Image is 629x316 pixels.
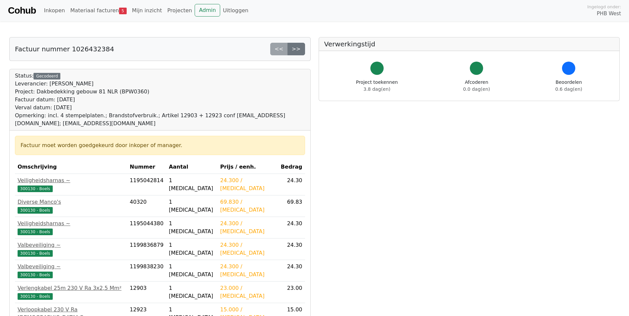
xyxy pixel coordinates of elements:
div: Valbeveiliging ~ [18,241,124,249]
a: Uitloggen [220,4,251,17]
a: Admin [195,4,220,17]
h5: Factuur nummer 1026432384 [15,45,114,53]
div: Beoordelen [555,79,582,93]
td: 24.30 [278,174,305,195]
th: Aantal [166,160,218,174]
a: Materiaal facturen5 [68,4,129,17]
span: 300130 - Boels [18,250,53,257]
div: Project toekennen [356,79,398,93]
td: 24.30 [278,217,305,238]
div: Diverse Manco's [18,198,124,206]
td: 23.00 [278,282,305,303]
div: Opmerking: incl. 4 stempelplaten.; Brandstofverbruik.; Artikel 12903 + 12923 conf [EMAIL_ADDRESS]... [15,112,305,128]
a: Valbeveiliging ~300130 - Boels [18,241,124,257]
div: Gecodeerd [33,73,60,79]
div: Verlengkabel 25m 230 V Ra 3x2,5 Mm² [18,284,124,292]
span: Ingelogd onder: [587,4,621,10]
span: 0.0 dag(en) [463,86,490,92]
th: Prijs / eenh. [218,160,278,174]
div: Factuur moet worden goedgekeurd door inkoper of manager. [21,141,299,149]
a: Valbeveiliging ~300130 - Boels [18,263,124,279]
div: Veiligheidsharnas ~ [18,220,124,228]
a: Inkopen [41,4,67,17]
a: Mijn inzicht [129,4,165,17]
div: 1 [MEDICAL_DATA] [169,241,215,257]
span: PHB West [597,10,621,18]
div: 1 [MEDICAL_DATA] [169,284,215,300]
td: 1195042814 [127,174,166,195]
div: 24.300 / [MEDICAL_DATA] [220,241,275,257]
th: Bedrag [278,160,305,174]
span: 300130 - Boels [18,272,53,278]
a: >> [287,43,305,55]
div: Project: Dakbedekking gebouw 81 NLR (BPW0360) [15,88,305,96]
a: Projecten [164,4,195,17]
div: Verval datum: [DATE] [15,104,305,112]
div: Afcoderen [463,79,490,93]
td: 12903 [127,282,166,303]
div: 69.830 / [MEDICAL_DATA] [220,198,275,214]
a: Veiligheidsharnas ~300130 - Boels [18,177,124,192]
div: 1 [MEDICAL_DATA] [169,263,215,279]
div: Factuur datum: [DATE] [15,96,305,104]
h5: Verwerkingstijd [324,40,614,48]
td: 1195044380 [127,217,166,238]
span: 5 [119,8,127,14]
td: 69.83 [278,195,305,217]
span: 300130 - Boels [18,185,53,192]
th: Nummer [127,160,166,174]
div: 24.300 / [MEDICAL_DATA] [220,220,275,236]
span: 0.6 dag(en) [555,86,582,92]
div: 1 [MEDICAL_DATA] [169,220,215,236]
div: Leverancier: [PERSON_NAME] [15,80,305,88]
a: Cohub [8,3,36,19]
a: Veiligheidsharnas ~300130 - Boels [18,220,124,236]
div: Status: [15,72,305,128]
div: 24.300 / [MEDICAL_DATA] [220,177,275,192]
div: 23.000 / [MEDICAL_DATA] [220,284,275,300]
a: Diverse Manco's300130 - Boels [18,198,124,214]
span: 300130 - Boels [18,207,53,214]
a: Verlengkabel 25m 230 V Ra 3x2,5 Mm²300130 - Boels [18,284,124,300]
td: 24.30 [278,260,305,282]
td: 40320 [127,195,166,217]
div: 24.300 / [MEDICAL_DATA] [220,263,275,279]
div: 1 [MEDICAL_DATA] [169,177,215,192]
td: 24.30 [278,238,305,260]
span: 300130 - Boels [18,293,53,300]
div: 1 [MEDICAL_DATA] [169,198,215,214]
td: 1199838230 [127,260,166,282]
td: 1199836879 [127,238,166,260]
span: 3.8 dag(en) [363,86,390,92]
th: Omschrijving [15,160,127,174]
div: Valbeveiliging ~ [18,263,124,271]
span: 300130 - Boels [18,229,53,235]
div: Veiligheidsharnas ~ [18,177,124,184]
